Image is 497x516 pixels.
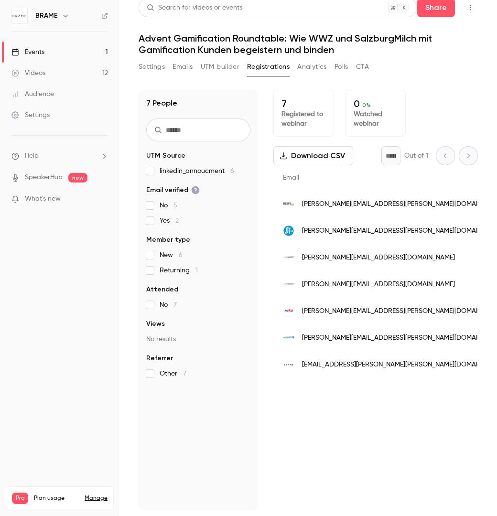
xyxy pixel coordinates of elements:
[146,97,177,109] h1: 7 People
[146,334,250,344] p: No results
[11,110,50,120] div: Settings
[146,235,190,245] span: Member type
[11,47,44,57] div: Events
[146,151,250,378] section: facet-groups
[11,151,108,161] li: help-dropdown-opener
[173,59,193,75] button: Emails
[283,174,299,181] span: Email
[160,266,198,275] span: Returning
[160,216,179,226] span: Yes
[160,369,186,378] span: Other
[183,370,186,377] span: 7
[11,68,45,78] div: Videos
[146,354,173,363] span: Referrer
[302,253,455,263] span: [PERSON_NAME][EMAIL_ADDRESS][DOMAIN_NAME]
[179,252,183,258] span: 6
[283,198,294,210] img: rewe-group.com
[297,59,327,75] button: Analytics
[25,172,63,183] a: SpeakerHub
[160,300,177,310] span: No
[25,194,61,204] span: What's new
[160,201,177,210] span: No
[283,359,294,370] img: brame.io
[404,151,428,161] p: Out of 1
[356,59,369,75] button: CTA
[160,166,234,176] span: linkedin_annoucment
[354,98,398,109] p: 0
[173,301,177,308] span: 7
[283,332,294,344] img: excellence.ch
[35,11,58,21] h6: BRAME
[12,8,27,23] img: BRAME
[12,493,28,504] span: Pro
[146,151,185,161] span: UTM Source
[11,89,54,99] div: Audience
[281,109,326,129] p: Registered to webinar
[335,59,348,75] button: Polls
[273,146,353,165] button: Download CSV
[247,59,290,75] button: Registrations
[362,102,371,108] span: 0 %
[283,305,294,317] img: reka.ch
[173,202,177,209] span: 5
[302,279,455,290] span: [PERSON_NAME][EMAIL_ADDRESS][DOMAIN_NAME]
[281,98,326,109] p: 7
[146,319,165,329] span: Views
[354,109,398,129] p: Watched webinar
[147,3,242,13] div: Search for videos or events
[283,225,294,236] img: kstamedien.de
[283,252,294,263] img: twerenbold.ch
[146,185,200,195] span: Email verified
[146,285,178,294] span: Attended
[175,217,179,224] span: 2
[139,32,478,55] h1: Advent Gamification Roundtable: Wie WWZ und SalzburgMilch mit Gamification Kunden begeistern und ...
[230,168,234,174] span: 6
[34,494,79,502] span: Plan usage
[160,250,183,260] span: New
[283,279,294,290] img: twerenbold.ch
[201,59,239,75] button: UTM builder
[139,59,165,75] button: Settings
[85,494,108,502] a: Manage
[195,267,198,274] span: 1
[25,151,39,161] span: Help
[68,173,87,183] span: new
